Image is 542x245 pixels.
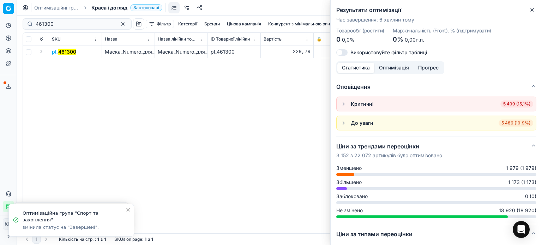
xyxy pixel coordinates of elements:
[3,218,14,229] button: КM
[58,49,76,55] mark: 461300
[42,235,50,244] button: Go to next page
[336,165,536,224] div: Ціни за трендами переоцінки3 152 з 22 072 артикулів було оптимізовано
[336,165,362,172] span: Зменшено
[264,36,282,42] span: Вартість
[525,193,536,200] span: 0 (0)
[336,136,536,165] button: Ціни за трендами переоцінки3 152 з 22 072 артикулів було оптимізовано
[91,4,127,11] span: Краса і догляд
[34,4,162,11] nav: breadcrumb
[23,210,125,223] div: Оптимізаційна група "Спорт та захоплення"
[105,36,118,42] span: Назва
[158,48,205,55] div: Маска_Numero_для_волосся_відновлююча,_1000_мл
[211,36,250,42] span: ID Товарної лінійки
[499,120,533,127] span: 5 486 (19,9%)
[224,20,264,28] button: Цінова кампанія
[336,193,368,200] span: Заблоковано
[175,20,200,28] button: Категорії
[336,6,536,14] h2: Результати оптимізації
[350,50,427,55] label: Використовуйте фільтр таблиці
[336,142,442,151] h5: Ціни за трендами переоцінки
[104,237,106,242] strong: 1
[23,235,31,244] button: Go to previous page
[500,100,533,108] span: 5 499 (15,1%)
[201,20,223,28] button: Бренди
[336,28,384,33] dt: Товарообіг (ростити)
[336,77,536,97] button: Оповіщення
[34,4,79,11] a: Оптимізаційні групи
[23,235,50,244] nav: pagination
[37,35,46,43] button: Expand all
[130,4,162,11] span: Застосовані
[37,47,46,56] button: Expand
[336,97,536,136] div: Оповіщення
[32,235,41,244] button: 1
[23,224,125,231] div: змінила статус на "Завершені".
[336,16,536,23] p: Час завершення : 6 хвилин тому
[351,100,374,108] div: Критичні
[336,207,363,214] span: Не змінено
[393,28,491,33] dt: Маржинальність (Front), % (підтримувати)
[265,20,359,28] button: Конкурент з мінімальною ринковою ціною
[158,36,198,42] span: Назва лінійки товарів
[414,63,443,73] button: Прогрес
[148,237,150,242] strong: з
[336,179,362,186] span: Збільшено
[105,49,231,55] span: Маска_Numero_для_волосся_відновлююча,_1000_мл
[52,48,76,55] button: pl_461300
[59,237,106,242] div: :
[508,179,536,186] span: 1 173 (1 173)
[3,219,14,229] span: КM
[211,48,258,55] div: pl_461300
[351,120,373,127] div: До уваги
[145,237,146,242] strong: 1
[342,37,355,43] span: 0,0%
[97,237,99,242] strong: 1
[506,165,536,172] span: 1 979 (1 979)
[336,224,536,244] button: Ціни за типами переоцінки
[264,48,311,55] div: 229,79
[405,37,424,43] span: 0,00п.п.
[91,4,162,11] span: Краса і доглядЗастосовані
[336,36,341,43] span: 0
[151,237,153,242] strong: 1
[499,207,536,214] span: 18 920 (18 920)
[124,206,132,214] button: Close toast
[114,237,143,242] span: SKUs on page :
[317,36,322,42] span: 🔒
[52,48,76,55] span: pl_
[513,221,530,238] div: Open Intercom Messenger
[101,237,103,242] strong: з
[336,152,442,159] p: 3 152 з 22 072 артикулів було оптимізовано
[59,237,94,242] span: Кількість на стр.
[146,20,174,28] button: Фільтр
[337,63,374,73] button: Статистика
[393,36,403,43] span: 0%
[374,63,414,73] button: Оптимізація
[52,36,61,42] span: SKU
[36,20,113,27] input: Пошук по SKU або назві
